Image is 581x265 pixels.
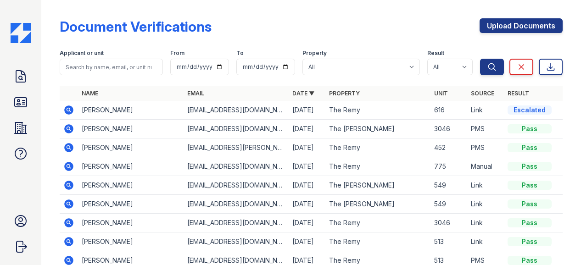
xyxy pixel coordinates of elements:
[184,176,289,195] td: [EMAIL_ADDRESS][DOMAIN_NAME]
[508,181,552,190] div: Pass
[184,232,289,251] td: [EMAIL_ADDRESS][DOMAIN_NAME]
[78,120,183,138] td: [PERSON_NAME]
[78,157,183,176] td: [PERSON_NAME]
[184,120,289,138] td: [EMAIL_ADDRESS][DOMAIN_NAME]
[467,138,504,157] td: PMS
[467,157,504,176] td: Manual
[236,50,244,57] label: To
[467,120,504,138] td: PMS
[289,157,325,176] td: [DATE]
[430,101,467,120] td: 616
[508,162,552,171] div: Pass
[78,232,183,251] td: [PERSON_NAME]
[480,18,563,33] a: Upload Documents
[78,138,183,157] td: [PERSON_NAME]
[170,50,184,57] label: From
[430,214,467,232] td: 3046
[184,214,289,232] td: [EMAIL_ADDRESS][DOMAIN_NAME]
[184,195,289,214] td: [EMAIL_ADDRESS][DOMAIN_NAME]
[289,195,325,214] td: [DATE]
[508,256,552,265] div: Pass
[325,214,430,232] td: The Remy
[471,90,494,97] a: Source
[508,90,529,97] a: Result
[430,138,467,157] td: 452
[430,195,467,214] td: 549
[542,228,572,256] iframe: chat widget
[508,143,552,152] div: Pass
[184,101,289,120] td: [EMAIL_ADDRESS][DOMAIN_NAME]
[467,176,504,195] td: Link
[427,50,444,57] label: Result
[187,90,204,97] a: Email
[289,214,325,232] td: [DATE]
[508,199,552,209] div: Pass
[325,157,430,176] td: The Remy
[467,214,504,232] td: Link
[467,195,504,214] td: Link
[289,138,325,157] td: [DATE]
[325,232,430,251] td: The Remy
[302,50,327,57] label: Property
[78,176,183,195] td: [PERSON_NAME]
[467,101,504,120] td: Link
[325,138,430,157] td: The Remy
[78,101,183,120] td: [PERSON_NAME]
[325,120,430,138] td: The [PERSON_NAME]
[184,138,289,157] td: [EMAIL_ADDRESS][PERSON_NAME][DOMAIN_NAME]
[430,157,467,176] td: 775
[289,232,325,251] td: [DATE]
[430,176,467,195] td: 549
[289,176,325,195] td: [DATE]
[508,237,552,246] div: Pass
[430,120,467,138] td: 3046
[508,124,552,133] div: Pass
[434,90,448,97] a: Unit
[325,176,430,195] td: The [PERSON_NAME]
[184,157,289,176] td: [EMAIL_ADDRESS][DOMAIN_NAME]
[325,101,430,120] td: The Remy
[289,101,325,120] td: [DATE]
[430,232,467,251] td: 513
[467,232,504,251] td: Link
[11,23,31,43] img: CE_Icon_Blue-c292c112584629df590d857e76928e9f676e5b41ef8f769ba2f05ee15b207248.png
[60,59,163,75] input: Search by name, email, or unit number
[82,90,98,97] a: Name
[325,195,430,214] td: The [PERSON_NAME]
[292,90,314,97] a: Date ▼
[60,50,104,57] label: Applicant or unit
[329,90,360,97] a: Property
[508,105,552,115] div: Escalated
[78,214,183,232] td: [PERSON_NAME]
[289,120,325,138] td: [DATE]
[508,218,552,227] div: Pass
[78,195,183,214] td: [PERSON_NAME]
[60,18,212,35] div: Document Verifications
